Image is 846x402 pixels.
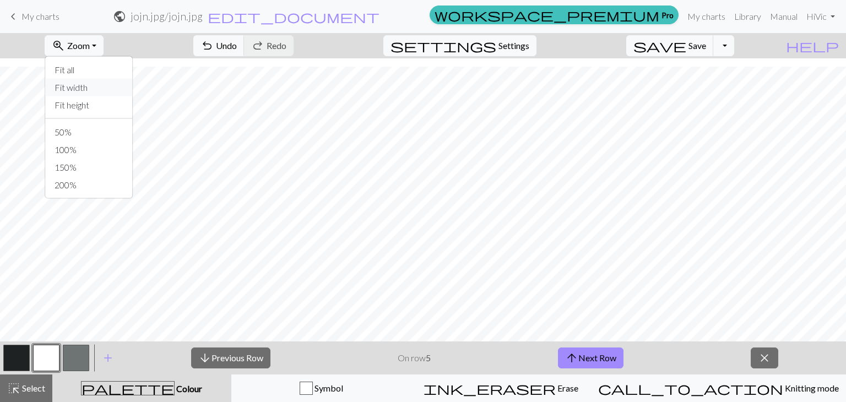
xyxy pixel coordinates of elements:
[633,38,686,53] span: save
[591,374,846,402] button: Knitting mode
[383,35,536,56] button: SettingsSettings
[198,350,211,366] span: arrow_downward
[430,6,679,24] a: Pro
[391,39,496,52] i: Settings
[498,39,529,52] span: Settings
[786,38,839,53] span: help
[46,61,133,79] button: Fit all
[46,96,133,114] button: Fit height
[391,38,496,53] span: settings
[688,40,706,51] span: Save
[175,383,202,394] span: Colour
[426,352,431,363] strong: 5
[46,123,133,141] button: 50%
[766,6,802,28] a: Manual
[411,374,591,402] button: Erase
[193,35,245,56] button: Undo
[46,159,133,176] button: 150%
[565,350,578,366] span: arrow_upward
[313,383,343,393] span: Symbol
[730,6,766,28] a: Library
[20,383,45,393] span: Select
[46,141,133,159] button: 100%
[683,6,730,28] a: My charts
[7,7,59,26] a: My charts
[208,9,379,24] span: edit_document
[556,383,578,393] span: Erase
[216,40,237,51] span: Undo
[7,9,20,24] span: keyboard_arrow_left
[758,350,771,366] span: close
[435,7,659,23] span: workspace_premium
[191,347,270,368] button: Previous Row
[46,176,133,194] button: 200%
[45,35,104,56] button: Zoom
[626,35,714,56] button: Save
[21,11,59,21] span: My charts
[67,40,90,51] span: Zoom
[101,350,115,366] span: add
[7,381,20,396] span: highlight_alt
[231,374,411,402] button: Symbol
[82,381,174,396] span: palette
[424,381,556,396] span: ink_eraser
[46,79,133,96] button: Fit width
[398,351,431,365] p: On row
[113,9,126,24] span: public
[131,10,203,23] h2: jojn.jpg / jojn.jpg
[52,374,231,402] button: Colour
[802,6,839,28] a: HiVic
[598,381,783,396] span: call_to_action
[783,383,839,393] span: Knitting mode
[200,38,214,53] span: undo
[52,38,65,53] span: zoom_in
[558,347,623,368] button: Next Row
